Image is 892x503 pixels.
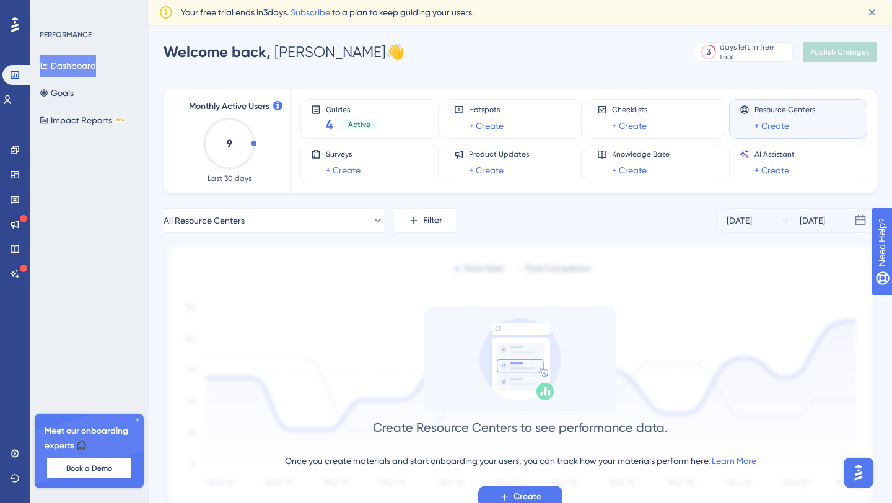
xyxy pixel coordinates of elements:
[227,138,232,149] text: 9
[326,163,361,178] a: + Create
[373,419,668,436] div: Create Resource Centers to see performance data.
[326,116,333,133] span: 4
[840,454,877,491] iframe: UserGuiding AI Assistant Launcher
[612,163,647,178] a: + Create
[727,213,752,228] div: [DATE]
[40,109,126,131] button: Impact ReportsBETA
[45,424,134,453] span: Meet our onboarding experts 🎧
[800,213,825,228] div: [DATE]
[164,42,404,62] div: [PERSON_NAME] 👋
[66,463,112,473] span: Book a Demo
[115,117,126,123] div: BETA
[189,99,269,114] span: Monthly Active Users
[712,456,756,466] a: Learn More
[469,118,504,133] a: + Create
[164,208,384,233] button: All Resource Centers
[164,213,245,228] span: All Resource Centers
[469,149,529,159] span: Product Updates
[208,173,251,183] span: Last 30 days
[40,55,96,77] button: Dashboard
[720,42,789,62] div: days left in free trial
[326,105,380,113] span: Guides
[29,3,77,18] span: Need Help?
[754,105,815,115] span: Resource Centers
[164,43,271,61] span: Welcome back,
[707,47,711,57] div: 3
[754,163,789,178] a: + Create
[181,5,474,20] span: Your free trial ends in 3 days. to a plan to keep guiding your users.
[612,118,647,133] a: + Create
[754,149,795,159] span: AI Assistant
[803,42,877,62] button: Publish Changes
[326,149,361,159] span: Surveys
[469,105,504,115] span: Hotspots
[40,82,74,104] button: Goals
[469,163,504,178] a: + Create
[810,47,870,57] span: Publish Changes
[394,208,456,233] button: Filter
[612,105,647,115] span: Checklists
[285,453,756,468] div: Once you create materials and start onboarding your users, you can track how your materials perfo...
[754,118,789,133] a: + Create
[291,7,330,17] a: Subscribe
[423,213,442,228] span: Filter
[47,458,131,478] button: Book a Demo
[612,149,670,159] span: Knowledge Base
[40,30,92,40] div: PERFORMANCE
[348,120,370,129] span: Active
